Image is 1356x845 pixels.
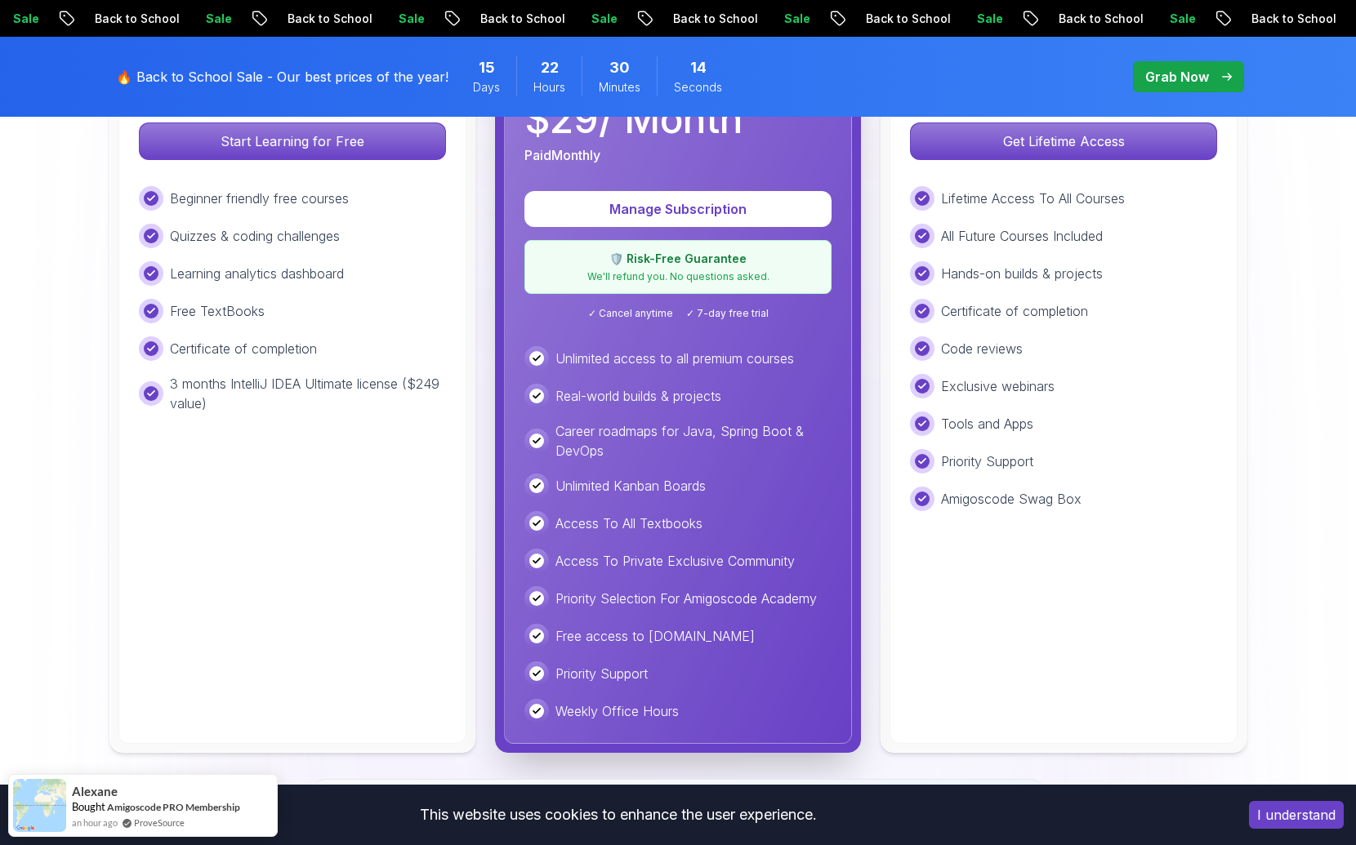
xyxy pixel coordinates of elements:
[910,122,1217,160] button: Get Lifetime Access
[941,339,1023,358] p: Code reviews
[1122,11,1175,27] p: Sale
[555,349,794,368] p: Unlimited access to all premium courses
[555,701,679,721] p: Weekly Office Hours
[941,414,1033,434] p: Tools and Apps
[588,307,673,320] span: ✓ Cancel anytime
[555,476,706,496] p: Unlimited Kanban Boards
[139,122,446,160] button: Start Learning for Free
[134,816,185,829] a: ProveSource
[555,386,721,406] p: Real-world builds & projects
[910,133,1217,149] a: Get Lifetime Access
[941,226,1103,246] p: All Future Courses Included
[1249,801,1344,829] button: Accept cookies
[541,56,559,79] span: 22 Hours
[351,11,404,27] p: Sale
[555,421,832,460] p: Career roadmaps for Java, Spring Boot & DevOps
[170,339,317,358] p: Certificate of completion
[544,199,812,219] p: Manage Subscription
[941,451,1033,471] p: Priority Support
[1011,11,1122,27] p: Back to School
[524,145,600,165] p: Paid Monthly
[47,11,158,27] p: Back to School
[72,800,105,813] span: Bought
[158,11,211,27] p: Sale
[12,797,1224,833] div: This website uses cookies to enhance the user experience.
[140,123,445,159] p: Start Learning for Free
[116,67,448,87] p: 🔥 Back to School Sale - Our best prices of the year!
[524,201,832,217] a: Manage Subscription
[533,79,565,96] span: Hours
[941,264,1103,283] p: Hands-on builds & projects
[170,226,340,246] p: Quizzes & coding challenges
[72,785,118,798] span: Alexane
[139,133,446,149] a: Start Learning for Free
[941,301,1088,321] p: Certificate of completion
[524,100,743,139] p: $ 29 / Month
[609,56,630,79] span: 30 Minutes
[555,551,795,571] p: Access To Private Exclusive Community
[555,589,817,608] p: Priority Selection For Amigoscode Academy
[930,11,982,27] p: Sale
[555,664,648,683] p: Priority Support
[911,123,1216,159] p: Get Lifetime Access
[1145,67,1209,87] p: Grab Now
[535,251,821,267] p: 🛡️ Risk-Free Guarantee
[170,264,344,283] p: Learning analytics dashboard
[535,270,821,283] p: We'll refund you. No questions asked.
[599,79,640,96] span: Minutes
[240,11,351,27] p: Back to School
[690,56,707,79] span: 14 Seconds
[674,79,722,96] span: Seconds
[170,301,265,321] p: Free TextBooks
[433,11,544,27] p: Back to School
[941,376,1055,396] p: Exclusive webinars
[170,374,446,413] p: 3 months IntelliJ IDEA Ultimate license ($249 value)
[1204,11,1315,27] p: Back to School
[819,11,930,27] p: Back to School
[13,779,66,832] img: provesource social proof notification image
[626,11,737,27] p: Back to School
[686,307,769,320] span: ✓ 7-day free trial
[107,801,240,813] a: Amigoscode PRO Membership
[479,56,495,79] span: 15 Days
[544,11,596,27] p: Sale
[737,11,789,27] p: Sale
[524,191,832,227] button: Manage Subscription
[555,626,755,646] p: Free access to [DOMAIN_NAME]
[473,79,500,96] span: Days
[72,816,118,829] span: an hour ago
[170,189,349,208] p: Beginner friendly free courses
[941,489,1082,509] p: Amigoscode Swag Box
[941,189,1125,208] p: Lifetime Access To All Courses
[555,514,703,533] p: Access To All Textbooks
